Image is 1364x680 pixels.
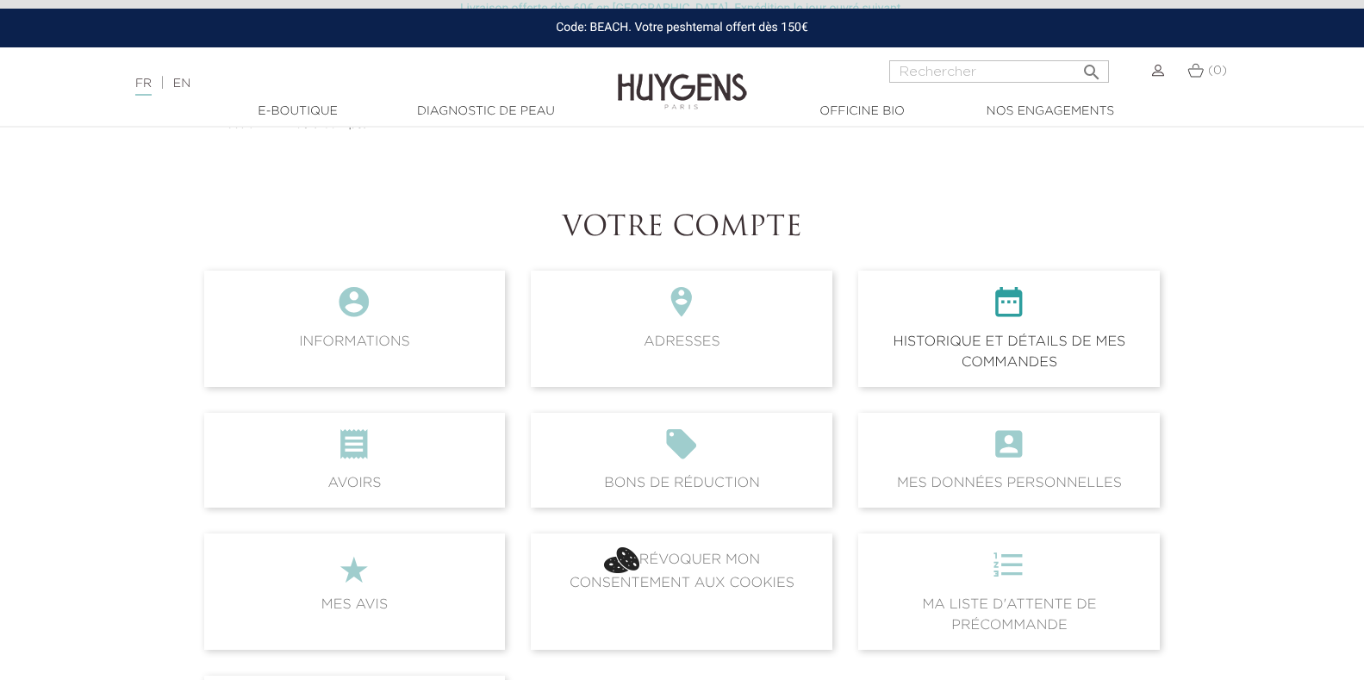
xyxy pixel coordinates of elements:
[218,547,492,594] i: ★
[518,271,845,386] a: Adresses
[204,271,506,386] span: Informations
[858,533,1160,649] span: Ma liste d'attente de précommande
[400,103,572,121] a: Diagnostic de peau
[964,103,1137,121] a: Nos engagements
[191,413,519,508] a: Avoirs
[845,413,1173,508] a: account_boxMes données personnelles
[545,284,819,331] i: 
[173,78,190,90] a: EN
[858,413,1160,508] span: Mes données personnelles
[531,533,832,649] span: Révoquer mon consentement aux cookies
[135,78,152,96] a: FR
[845,533,1173,649] a: format_list_numberedMa liste d'attente de précommande
[845,271,1173,386] a: Historique et détails de mes commandes
[518,413,845,508] a: Bons de réduction
[1076,55,1107,78] button: 
[531,271,832,386] span: Adresses
[204,413,506,508] span: Avoirs
[776,103,949,121] a: Officine Bio
[531,413,832,508] span: Bons de réduction
[872,547,1146,594] i: format_list_numbered
[872,427,1146,473] i: account_box
[1081,57,1102,78] i: 
[618,46,747,112] img: Huygens
[218,284,492,331] i: 
[204,533,506,649] span: Mes avis
[191,271,519,386] a: Informations
[1208,65,1227,77] span: (0)
[604,547,639,573] img: account_button_icon_17.png
[545,427,819,473] i: 
[858,271,1160,386] span: Historique et détails de mes commandes
[191,533,519,649] a: ★Mes avis
[518,533,845,649] a: Révoquer mon consentement aux cookies
[889,60,1109,83] input: Rechercher
[218,427,492,473] i: 
[127,73,556,94] div: |
[872,284,1146,331] i: 
[204,212,1161,245] h1: Votre compte
[212,103,384,121] a: E-Boutique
